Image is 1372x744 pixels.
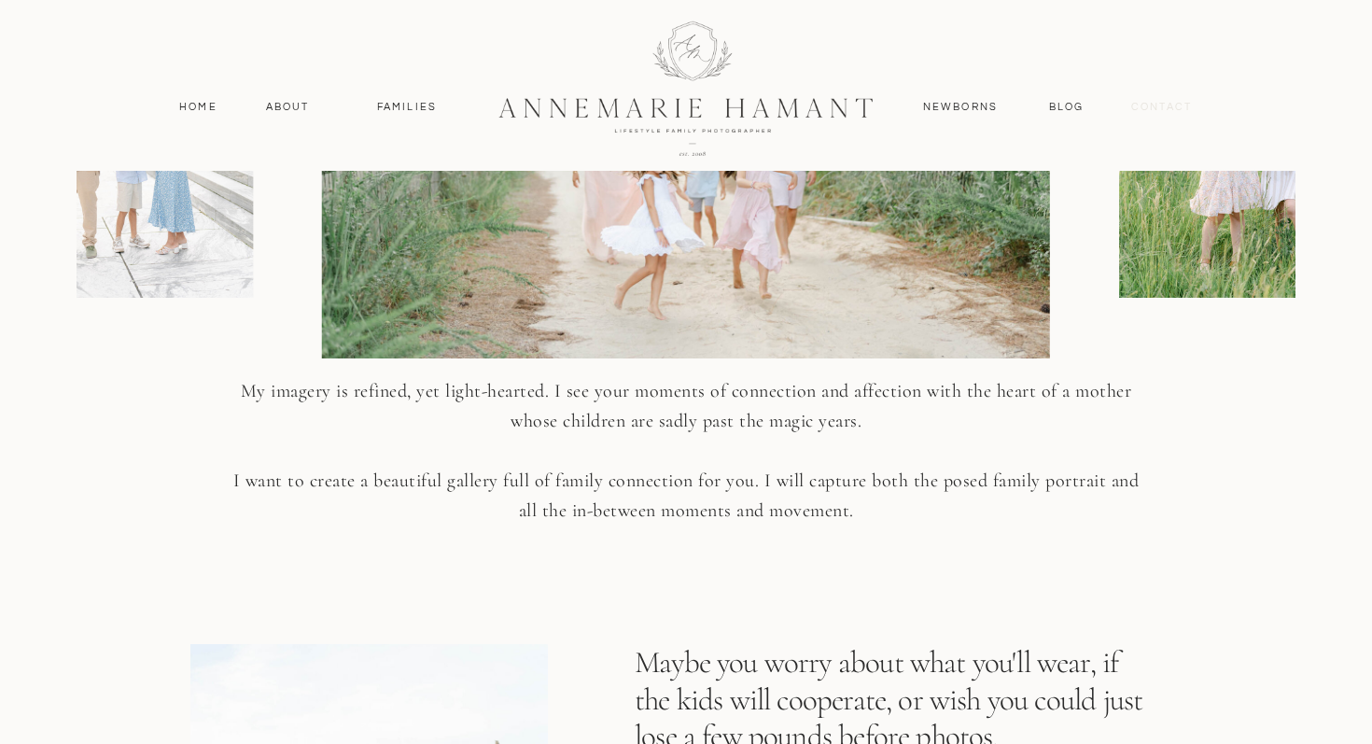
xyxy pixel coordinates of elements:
[171,99,226,116] a: Home
[365,99,449,116] a: Families
[1121,99,1202,116] a: contact
[916,99,1005,116] a: Newborns
[227,376,1145,632] p: My imagery is refined, yet light-hearted. I see your moments of connection and affection with the...
[260,99,315,116] a: About
[1044,99,1088,116] a: Blog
